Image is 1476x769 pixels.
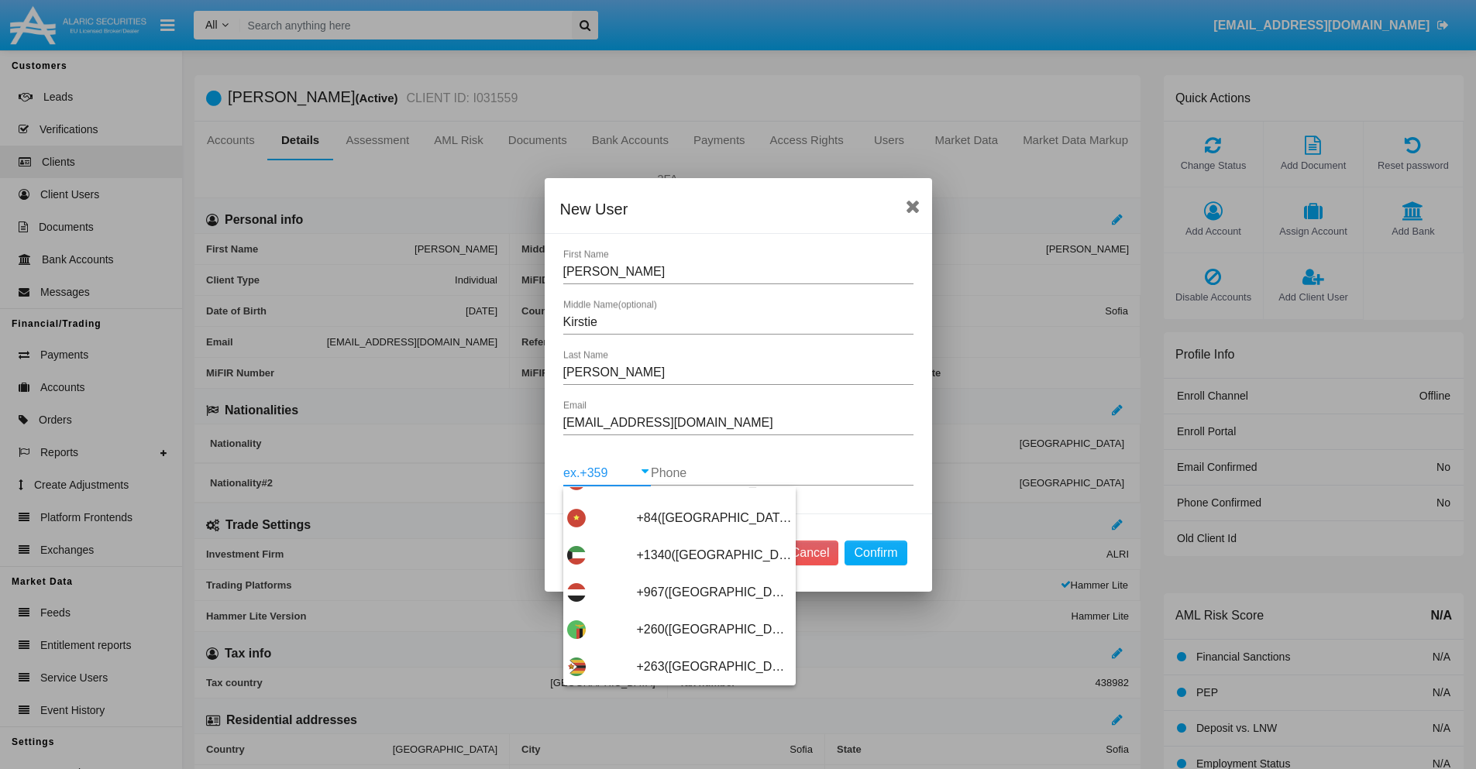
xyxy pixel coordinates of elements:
[782,541,839,565] button: Cancel
[637,648,792,685] span: +263([GEOGRAPHIC_DATA])
[637,611,792,648] span: +260([GEOGRAPHIC_DATA])
[637,537,792,574] span: +1340([GEOGRAPHIC_DATA], [GEOGRAPHIC_DATA])
[637,500,792,537] span: +84([GEOGRAPHIC_DATA])
[560,197,917,221] div: New User
[637,574,792,611] span: +967([GEOGRAPHIC_DATA])
[845,541,907,565] button: Confirm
